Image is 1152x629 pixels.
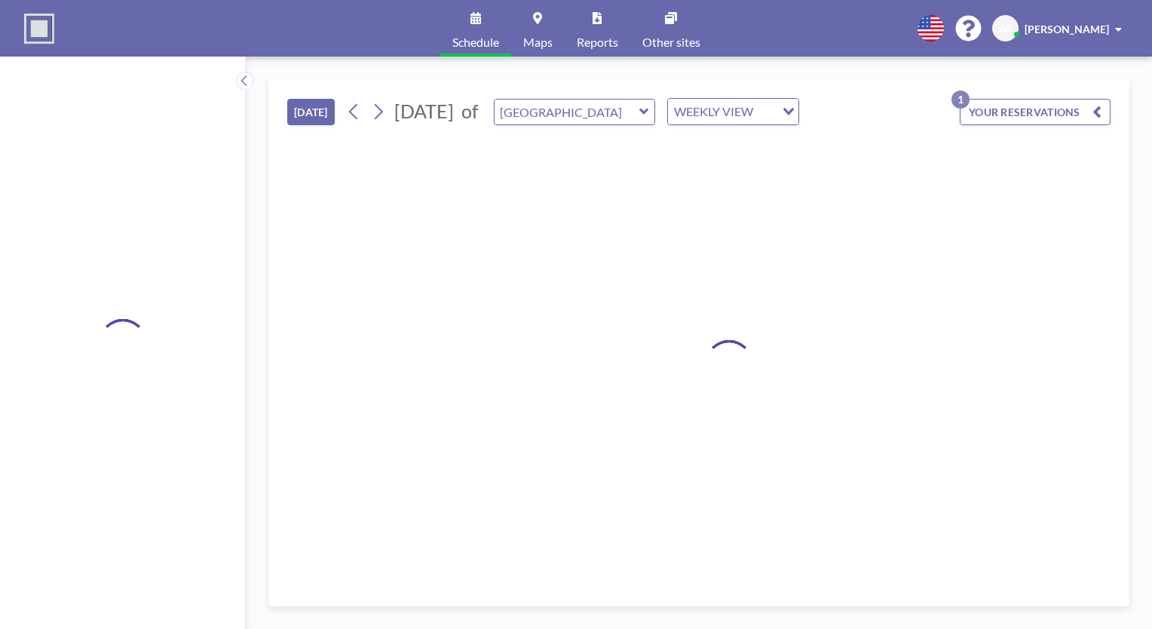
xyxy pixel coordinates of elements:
span: [DATE] [394,100,454,122]
span: WEEKLY VIEW [671,102,756,121]
span: of [461,100,478,123]
button: YOUR RESERVATIONS1 [960,99,1111,125]
span: Other sites [642,36,700,48]
span: Schedule [452,36,499,48]
span: AF [999,22,1013,35]
span: Reports [577,36,618,48]
button: [DATE] [287,99,335,125]
span: Maps [523,36,553,48]
div: Search for option [668,99,798,124]
img: organization-logo [24,14,54,44]
input: Search for option [758,102,774,121]
input: Loirston Meeting Room [495,100,639,124]
span: [PERSON_NAME] [1025,23,1109,35]
p: 1 [951,91,970,109]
